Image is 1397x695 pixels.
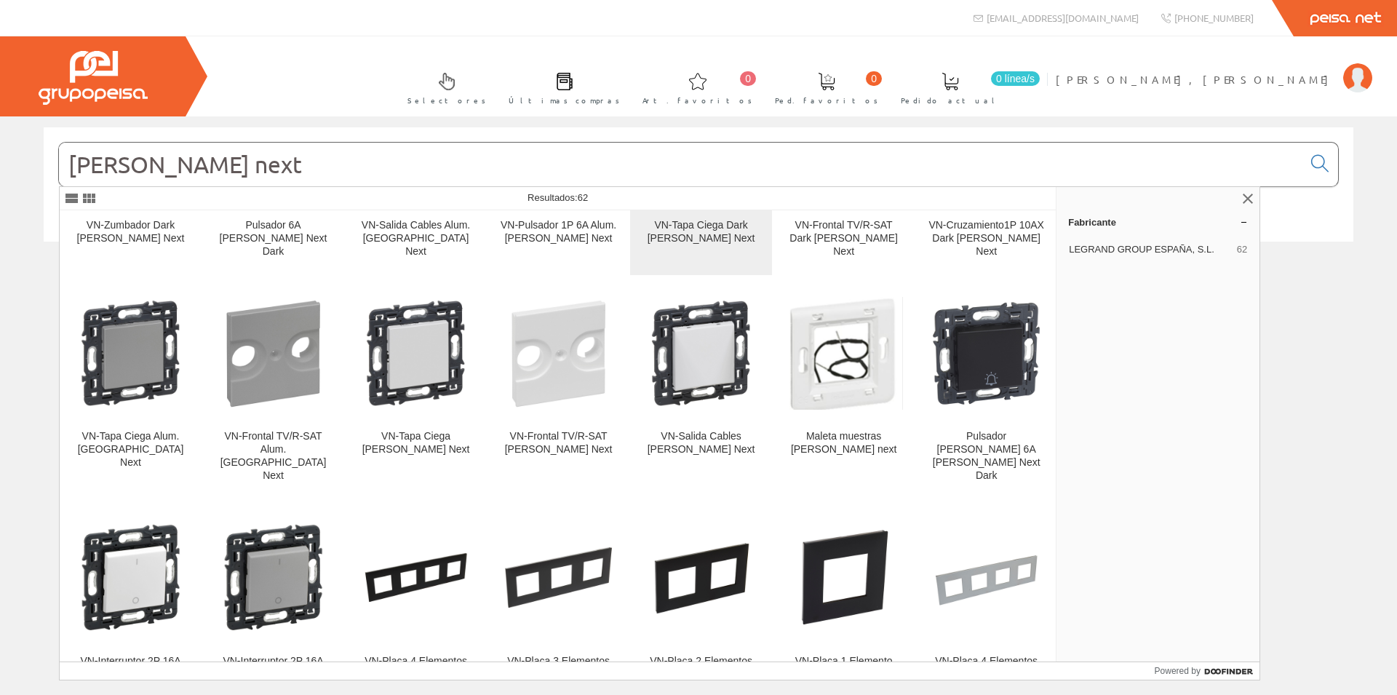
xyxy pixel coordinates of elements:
[1056,60,1372,74] a: [PERSON_NAME], [PERSON_NAME]
[393,60,493,114] a: Selectores
[357,219,475,258] div: VN-Salida Cables Alum. [GEOGRAPHIC_DATA] Next
[60,276,202,499] a: VN-Tapa Ciega Alum. Valena Next VN-Tapa Ciega Alum. [GEOGRAPHIC_DATA] Next
[499,430,618,456] div: VN-Frontal TV/R-SAT [PERSON_NAME] Next
[494,60,627,114] a: Últimas compras
[1155,664,1201,678] span: Powered by
[901,93,1000,108] span: Pedido actual
[773,276,915,499] a: Maleta muestras Legrand Valena next Maleta muestras [PERSON_NAME] next
[630,276,772,499] a: VN-Salida Cables Blanco Valena Next VN-Salida Cables [PERSON_NAME] Next
[345,276,487,499] a: VN-Tapa Ciega Blanco Valena Next VN-Tapa Ciega [PERSON_NAME] Next
[499,518,618,637] img: VN-Placa 3 Elementos Dark Valena Next
[357,430,475,456] div: VN-Tapa Ciega [PERSON_NAME] Next
[59,143,1302,186] input: Buscar...
[357,655,475,694] div: VN-Placa 4 Elementos Dark [PERSON_NAME] Next
[927,518,1046,637] img: VN-Placa 4 Elementos Aluminio Valena Next
[487,276,629,499] a: VN-Frontal TV/R-SAT Blanco Valena Next VN-Frontal TV/R-SAT [PERSON_NAME] Next
[784,219,903,258] div: VN-Frontal TV/R-SAT Dark [PERSON_NAME] Next
[927,294,1046,413] img: Pulsador campana 6A Valena Next Dark
[202,276,344,499] a: VN-Frontal TV/R-SAT Alum. Valena Next VN-Frontal TV/R-SAT Alum. [GEOGRAPHIC_DATA] Next
[642,655,760,694] div: VN-Placa 2 Elementos Dark [PERSON_NAME] Next
[642,518,760,637] img: VN-Placa 2 Elementos Dark Valena Next
[578,192,588,203] span: 62
[927,219,1046,258] div: VN-Cruzamiento1P 10AX Dark [PERSON_NAME] Next
[357,294,475,413] img: VN-Tapa Ciega Blanco Valena Next
[528,192,588,203] span: Resultados:
[784,518,903,637] img: VN-Placa 1 Elemento Dark Valena Next
[1155,662,1260,680] a: Powered by
[915,276,1057,499] a: Pulsador campana 6A Valena Next Dark Pulsador [PERSON_NAME] 6A [PERSON_NAME] Next Dark
[214,294,333,413] img: VN-Frontal TV/R-SAT Alum. Valena Next
[499,219,618,245] div: VN-Pulsador 1P 6A Alum.[PERSON_NAME] Next
[784,297,903,410] img: Maleta muestras Legrand Valena next
[214,430,333,482] div: VN-Frontal TV/R-SAT Alum. [GEOGRAPHIC_DATA] Next
[642,93,752,108] span: Art. favoritos
[1174,12,1254,24] span: [PHONE_NUMBER]
[991,71,1040,86] span: 0 línea/s
[214,219,333,258] div: Pulsador 6A [PERSON_NAME] Next Dark
[499,294,618,413] img: VN-Frontal TV/R-SAT Blanco Valena Next
[509,93,620,108] span: Últimas compras
[499,655,618,694] div: VN-Placa 3 Elementos Dark [PERSON_NAME] Next
[740,71,756,86] span: 0
[866,71,882,86] span: 0
[71,294,190,413] img: VN-Tapa Ciega Alum. Valena Next
[987,12,1139,24] span: [EMAIL_ADDRESS][DOMAIN_NAME]
[927,655,1046,694] div: VN-Placa 4 Elementos Aluminio [PERSON_NAME] Next
[71,655,190,681] div: VN-Interruptor 2P 16A [PERSON_NAME] Next
[1056,210,1259,234] a: Fabricante
[927,430,1046,482] div: Pulsador [PERSON_NAME] 6A [PERSON_NAME] Next Dark
[784,655,903,694] div: VN-Placa 1 Elemento Dark [PERSON_NAME] Next
[71,518,190,637] img: VN-Interruptor 2P 16A Blanco Valena Next
[642,430,760,456] div: VN-Salida Cables [PERSON_NAME] Next
[407,93,486,108] span: Selectores
[214,518,333,637] img: VN-Interruptor 2P 16A Alum. Valena Next
[44,260,1353,272] div: © Grupo Peisa
[642,219,760,245] div: VN-Tapa Ciega Dark [PERSON_NAME] Next
[1237,243,1247,256] span: 62
[71,430,190,469] div: VN-Tapa Ciega Alum. [GEOGRAPHIC_DATA] Next
[357,518,475,637] img: VN-Placa 4 Elementos Dark Valena Next
[642,294,760,413] img: VN-Salida Cables Blanco Valena Next
[1069,243,1231,256] span: LEGRAND GROUP ESPAÑA, S.L.
[71,219,190,245] div: VN-Zumbador Dark [PERSON_NAME] Next
[1056,72,1336,87] span: [PERSON_NAME], [PERSON_NAME]
[39,51,148,105] img: Grupo Peisa
[784,430,903,456] div: Maleta muestras [PERSON_NAME] next
[775,93,878,108] span: Ped. favoritos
